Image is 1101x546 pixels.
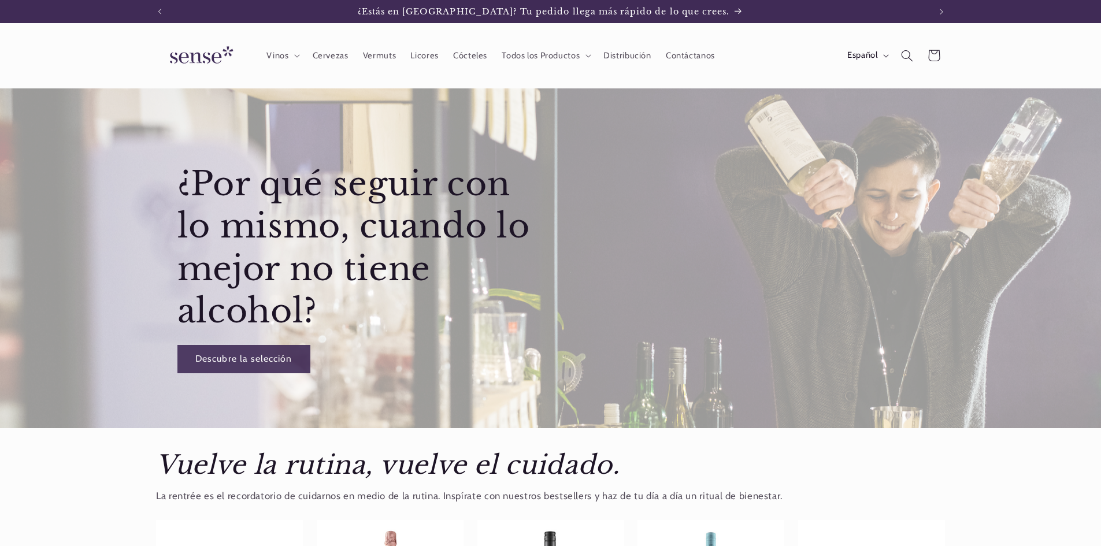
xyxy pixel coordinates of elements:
a: Distribución [596,43,659,68]
img: Sense [156,39,243,72]
a: Cervezas [305,43,355,68]
em: Vuelve la rutina, vuelve el cuidado. [156,449,620,481]
p: La rentrée es el recordatorio de cuidarnos en medio de la rutina. Inspírate con nuestros bestsell... [156,488,945,505]
button: Español [840,44,894,67]
h2: ¿Por qué seguir con lo mismo, cuando lo mejor no tiene alcohol? [177,163,548,333]
a: Licores [403,43,446,68]
span: Todos los Productos [502,50,580,61]
span: ¿Estás en [GEOGRAPHIC_DATA]? Tu pedido llega más rápido de lo que crees. [358,6,730,17]
a: Vermuts [355,43,403,68]
a: Cócteles [446,43,494,68]
span: Cervezas [313,50,349,61]
span: Vermuts [363,50,396,61]
summary: Búsqueda [894,42,921,69]
a: Descubre la selección [177,345,310,373]
summary: Vinos [260,43,305,68]
span: Cócteles [453,50,487,61]
span: Contáctanos [666,50,715,61]
span: Vinos [266,50,288,61]
summary: Todos los Productos [495,43,596,68]
span: Distribución [603,50,651,61]
span: Español [847,49,877,62]
a: Contáctanos [658,43,722,68]
a: Sense [151,35,247,77]
span: Licores [410,50,438,61]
